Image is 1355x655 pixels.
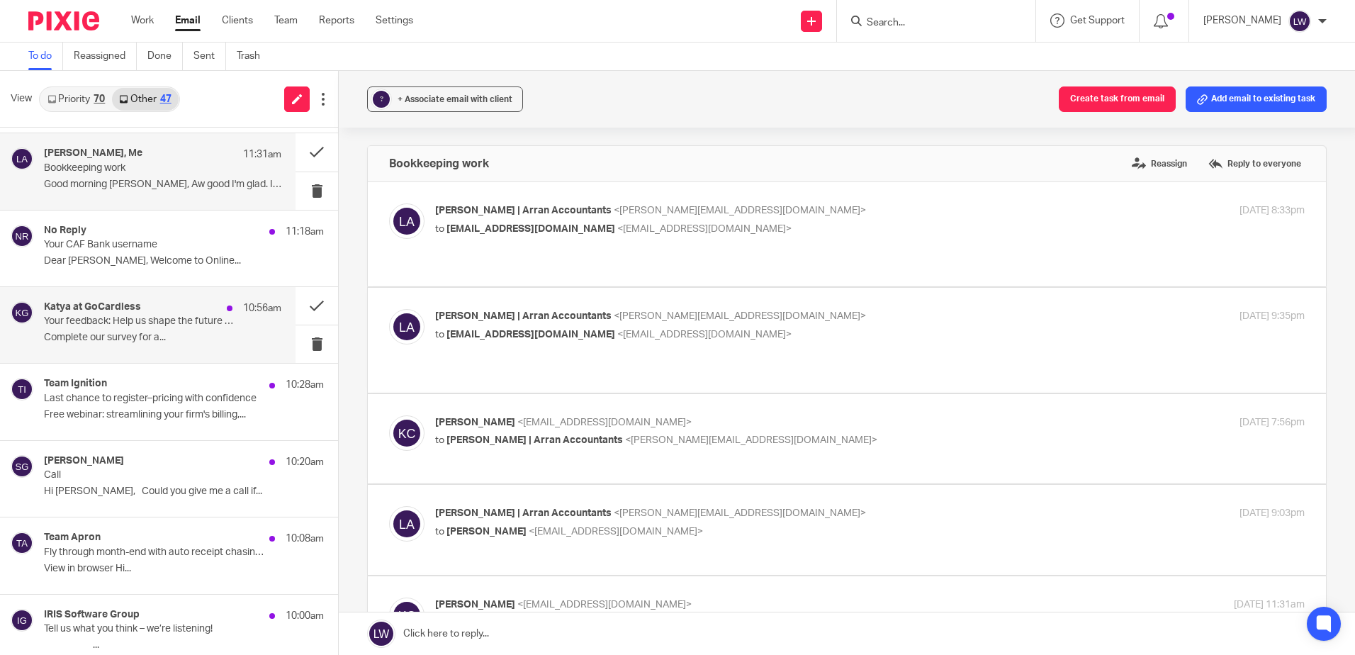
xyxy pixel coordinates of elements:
h4: Team Ignition [44,378,107,390]
img: svg%3E [389,598,425,633]
span: <[PERSON_NAME][EMAIL_ADDRESS][DOMAIN_NAME]> [614,311,866,321]
img: svg%3E [11,378,33,401]
p: 10:20am [286,455,324,469]
a: To do [28,43,63,70]
span: [PERSON_NAME] | Arran Accountants [446,435,623,445]
div: I know we mentioned the end of the month for me to start, having looked at the calendar properly ... [28,542,841,571]
h4: IRIS Software Group [44,609,140,621]
img: svg%3E [11,532,33,554]
span: Get Support [1070,16,1125,26]
h4: [PERSON_NAME], Me [44,147,142,159]
p: Last chance to register–pricing with confidence [44,393,268,405]
img: svg%3E [389,415,425,451]
p: [DATE] 7:56pm [1239,415,1305,430]
input: Search [865,17,993,30]
button: Add email to existing task [1186,86,1327,112]
span: <[EMAIL_ADDRESS][DOMAIN_NAME]> [517,418,692,427]
h4: Katya at GoCardless [44,301,141,313]
span: [EMAIL_ADDRESS][DOMAIN_NAME] [446,224,615,234]
img: svg%3E [389,309,425,345]
img: Pixie [28,11,99,30]
div: I hope you had a great weekend. [28,456,841,470]
a: Done [147,43,183,70]
span: [PERSON_NAME] | Arran Accountants [435,311,612,321]
span: [PERSON_NAME] [435,418,515,427]
a: Sent [193,43,226,70]
p: Good morning [PERSON_NAME], Aw good I'm glad. I had... [44,179,281,191]
div: Sorry for getting back to you so late [DATE], been a very busy day trying to get caught up from b... [28,485,841,499]
a: Other47 [112,88,178,111]
div: Thank you again for your offer. I have spoke with [PERSON_NAME] and we have agreed a [DATE] would... [28,513,841,527]
p: [DATE] 9:35pm [1239,309,1305,324]
label: Reply to everyone [1205,153,1305,174]
p: Hi [PERSON_NAME], Could you give me a call if... [44,486,324,498]
a: Reports [319,13,354,28]
p: Free webinar: streamlining your firm's billing,... [44,409,324,421]
a: Email [175,13,201,28]
div: 70 [94,94,105,104]
button: Create task from email [1059,86,1176,112]
p: Call [44,469,268,481]
blockquote: On [DATE] 19:56, [PERSON_NAME] <[EMAIL_ADDRESS][DOMAIN_NAME]> wrote: [28,374,841,403]
p: ͏ ͏ ͏ ͏ ͏ ͏ ͏ ͏ ͏ ͏ ͏ ͏ ͏ ͏ ͏ ͏ ͏ ͏ ͏ ͏ ͏ ͏ ͏ ͏... [44,639,324,651]
a: Reassigned [74,43,137,70]
img: svg%3E [11,609,33,632]
p: [DATE] 11:31am [1234,598,1305,612]
p: [PERSON_NAME] [1203,13,1281,28]
span: to [435,330,444,340]
label: Reassign [1128,153,1191,174]
span: <[EMAIL_ADDRESS][DOMAIN_NAME]> [517,600,692,610]
a: Settings [376,13,413,28]
span: <[PERSON_NAME][EMAIL_ADDRESS][DOMAIN_NAME]> [625,435,877,445]
span: <[EMAIL_ADDRESS][DOMAIN_NAME]> [529,527,703,537]
p: [DATE] 8:33pm [1239,203,1305,218]
a: Work [131,13,154,28]
p: Tell us what you think – we’re listening! [44,623,268,635]
p: Your CAF Bank username [44,239,268,251]
div: 47 [160,94,172,104]
span: + Associate email with client [398,95,512,103]
p: Fly through month-end with auto receipt chasing 🥏 [44,547,268,559]
span: <[EMAIL_ADDRESS][DOMAIN_NAME]> [617,330,792,340]
span: <[PERSON_NAME][EMAIL_ADDRESS][DOMAIN_NAME]> [614,508,866,518]
img: svg%3E [11,455,33,478]
a: Trash [237,43,271,70]
a: Priority70 [40,88,112,111]
p: 10:56am [243,301,281,315]
h4: Team Apron [44,532,101,544]
div: Hey [PERSON_NAME], [28,427,841,442]
span: [EMAIL_ADDRESS][DOMAIN_NAME] [446,330,615,340]
span: View [11,91,32,106]
span: <[PERSON_NAME][EMAIL_ADDRESS][DOMAIN_NAME]> [614,206,866,215]
p: 10:08am [286,532,324,546]
p: Dear [PERSON_NAME], Welcome to Online... [44,255,324,267]
img: svg%3E [389,203,425,239]
span: <[EMAIL_ADDRESS][DOMAIN_NAME]> [617,224,792,234]
img: svg%3E [11,301,33,324]
p: [DATE] 9:03pm [1239,506,1305,521]
img: svg%3E [11,147,33,170]
a: Clients [222,13,253,28]
p: Bookkeeping work [44,162,234,174]
p: 11:18am [286,225,324,239]
div: ? [373,91,390,108]
span: [PERSON_NAME] [446,527,527,537]
p: 10:00am [286,609,324,623]
span: [PERSON_NAME] | Arran Accountants [435,508,612,518]
span: [PERSON_NAME] | Arran Accountants [435,206,612,215]
button: ? + Associate email with client [367,86,523,112]
span: to [435,224,444,234]
span: to [435,435,444,445]
p: Your feedback: Help us shape the future of GoCardless [44,315,234,327]
p: 10:28am [286,378,324,392]
span: to [435,527,444,537]
img: svg%3E [389,506,425,542]
img: svg%3E [1288,10,1311,33]
p: Complete our survey for a... [44,332,281,344]
div: Please let me know if that works for you. I know you mentioned you could be flexible withing reas... [28,586,841,600]
h4: [PERSON_NAME] [44,455,124,467]
a: Team [274,13,298,28]
h4: No Reply [44,225,86,237]
p: View in browser Hi... [44,563,324,575]
p: 11:31am [243,147,281,162]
